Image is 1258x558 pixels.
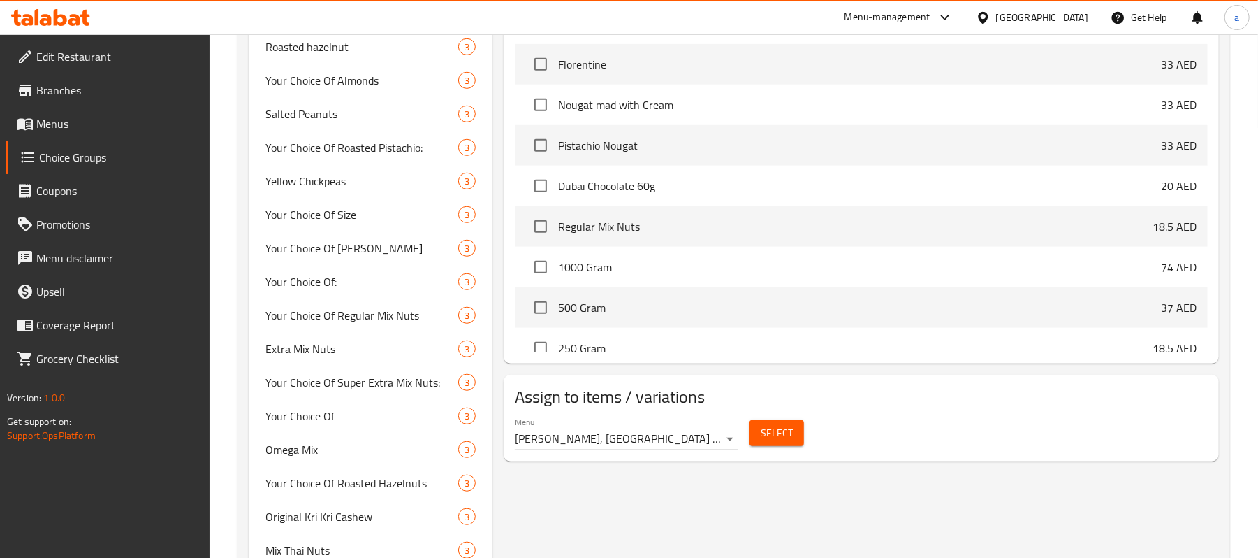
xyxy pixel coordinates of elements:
div: Choices [458,106,476,122]
span: 3 [459,309,475,322]
div: Choices [458,173,476,189]
div: Your Choice Of Size3 [249,198,492,231]
span: Original Kri Kri Cashew [265,508,458,525]
span: Your Choice Of [PERSON_NAME] [265,240,458,257]
span: 3 [459,208,475,222]
button: Select [749,420,804,446]
span: Your Choice Of Super Extra Mix Nuts: [265,374,458,391]
div: Your Choice Of [PERSON_NAME]3 [249,231,492,265]
a: Promotions [6,208,210,241]
span: Your Choice Of Roasted Pistachio: [265,139,458,156]
p: 74 AED [1161,259,1197,276]
div: Choices [458,273,476,290]
div: Your Choice Of Roasted Pistachio:3 [249,131,492,164]
span: Your Choice Of [265,408,458,424]
span: Dubai Chocolate 60g [558,178,1161,194]
div: Your Choice Of Super Extra Mix Nuts:3 [249,366,492,399]
span: Get support on: [7,413,71,431]
div: Choices [458,508,476,525]
span: 250 Gram [558,340,1153,357]
div: Extra Mix Nuts3 [249,332,492,366]
span: 3 [459,376,475,389]
span: Grocery Checklist [36,350,199,367]
span: Select choice [526,334,555,363]
span: a [1234,10,1239,25]
a: Menus [6,107,210,141]
span: Menus [36,115,199,132]
span: 3 [459,141,475,155]
span: 3 [459,41,475,54]
span: Your Choice Of Regular Mix Nuts [265,307,458,324]
div: Choices [458,475,476,492]
span: 3 [459,175,475,188]
span: Select choice [526,293,555,322]
span: Salted Peanuts [265,106,458,122]
span: 500 Gram [558,299,1161,316]
p: 33 AED [1161,56,1197,73]
span: Extra Mix Nuts [265,341,458,357]
span: Omega Mix [265,441,458,458]
p: 18.5 AED [1153,218,1197,235]
p: 33 AED [1161,137,1197,154]
div: Roasted hazelnut3 [249,30,492,64]
span: Nougat mad with Cream [558,96,1161,113]
div: Omega Mix3 [249,433,492,466]
h2: Assign to items / variations [515,386,1208,408]
p: 37 AED [1161,299,1197,316]
div: Your Choice Of Regular Mix Nuts3 [249,299,492,332]
span: 3 [459,108,475,121]
span: Roasted hazelnut [265,38,458,55]
span: Pistachio Nougat [558,137,1161,154]
div: Your Choice Of Almonds3 [249,64,492,97]
span: 3 [459,242,475,255]
span: Select choice [526,252,555,282]
div: [PERSON_NAME], [GEOGRAPHIC_DATA] 20250820191623(Inactive) [515,428,738,450]
div: Choices [458,374,476,391]
label: Menu [515,417,535,426]
span: Your Choice Of Size [265,206,458,223]
span: 3 [459,343,475,356]
a: Coupons [6,174,210,208]
span: Upsell [36,283,199,300]
span: Version: [7,389,41,407]
span: 3 [459,74,475,87]
div: Choices [458,408,476,424]
a: Grocery Checklist [6,342,210,375]
span: Select choice [526,212,555,241]
div: Choices [458,38,476,55]
span: Promotions [36,216,199,233]
a: Choice Groups [6,141,210,174]
p: 18.5 AED [1153,340,1197,357]
span: 1.0.0 [43,389,65,407]
span: Coverage Report [36,317,199,334]
span: Florentine [558,56,1161,73]
div: Your Choice Of:3 [249,265,492,299]
div: Choices [458,341,476,357]
div: Your Choice Of Roasted Hazelnuts3 [249,466,492,500]
a: Coverage Report [6,308,210,342]
a: Support.OpsPlatform [7,427,96,445]
span: 3 [459,410,475,423]
div: Salted Peanuts3 [249,97,492,131]
span: Branches [36,82,199,99]
span: Choice Groups [39,149,199,166]
div: Choices [458,441,476,458]
span: 3 [459,477,475,490]
span: 1000 Gram [558,259,1161,276]
span: Coupons [36,183,199,199]
span: Select choice [526,50,555,79]
span: 3 [459,443,475,457]
span: Your Choice Of: [265,273,458,290]
div: [GEOGRAPHIC_DATA] [996,10,1088,25]
span: Regular Mix Nuts [558,218,1153,235]
p: 33 AED [1161,96,1197,113]
span: Edit Restaurant [36,48,199,65]
div: Choices [458,72,476,89]
a: Branches [6,73,210,107]
span: Your Choice Of Almonds [265,72,458,89]
a: Edit Restaurant [6,40,210,73]
a: Upsell [6,275,210,308]
span: Select choice [526,90,555,120]
span: 3 [459,276,475,289]
span: Select [761,424,793,442]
